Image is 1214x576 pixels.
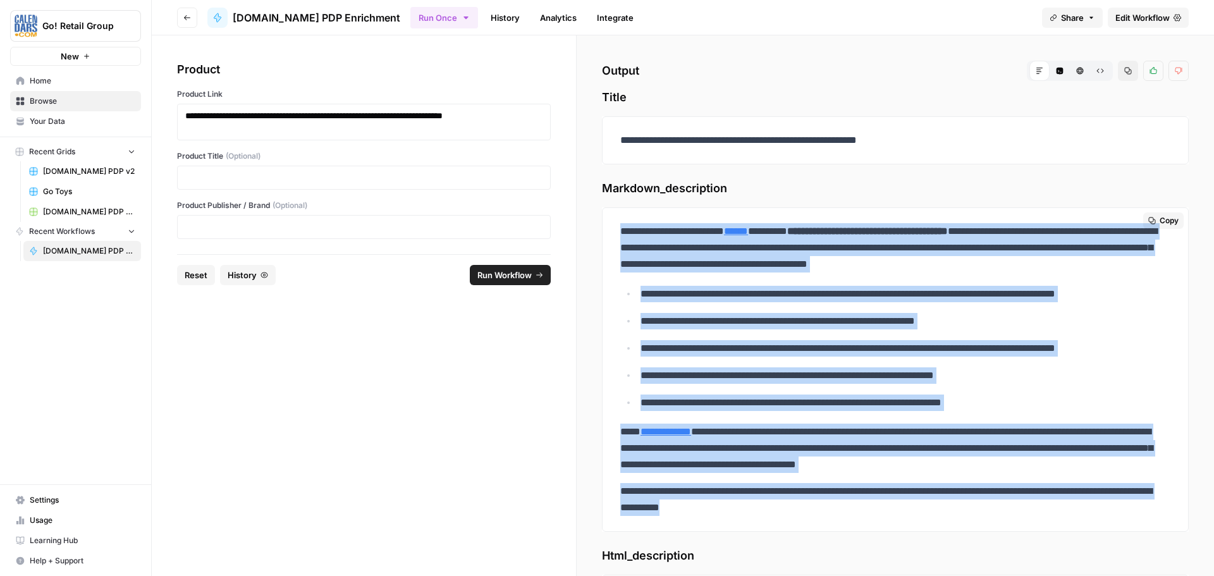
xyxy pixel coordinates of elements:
[477,269,532,281] span: Run Workflow
[1143,212,1184,229] button: Copy
[23,161,141,181] a: [DOMAIN_NAME] PDP v2
[10,510,141,530] a: Usage
[532,8,584,28] a: Analytics
[410,7,478,28] button: Run Once
[273,200,307,211] span: (Optional)
[29,146,75,157] span: Recent Grids
[226,150,261,162] span: (Optional)
[61,50,79,63] span: New
[43,186,135,197] span: Go Toys
[10,47,141,66] button: New
[177,200,551,211] label: Product Publisher / Brand
[23,202,141,222] a: [DOMAIN_NAME] PDP Enrichment Grid
[602,180,1189,197] span: Markdown_description
[483,8,527,28] a: History
[228,269,257,281] span: History
[177,150,551,162] label: Product Title
[1061,11,1084,24] span: Share
[23,181,141,202] a: Go Toys
[233,10,400,25] span: [DOMAIN_NAME] PDP Enrichment
[602,61,1189,81] h2: Output
[30,116,135,127] span: Your Data
[1108,8,1189,28] a: Edit Workflow
[43,166,135,177] span: [DOMAIN_NAME] PDP v2
[10,142,141,161] button: Recent Grids
[177,89,551,100] label: Product Link
[602,547,1189,565] span: Html_description
[185,269,207,281] span: Reset
[23,241,141,261] a: [DOMAIN_NAME] PDP Enrichment
[10,111,141,132] a: Your Data
[1042,8,1103,28] button: Share
[10,91,141,111] a: Browse
[10,551,141,571] button: Help + Support
[177,61,551,78] div: Product
[30,95,135,107] span: Browse
[10,71,141,91] a: Home
[1160,215,1179,226] span: Copy
[30,535,135,546] span: Learning Hub
[177,265,215,285] button: Reset
[589,8,641,28] a: Integrate
[43,245,135,257] span: [DOMAIN_NAME] PDP Enrichment
[207,8,400,28] a: [DOMAIN_NAME] PDP Enrichment
[10,530,141,551] a: Learning Hub
[10,490,141,510] a: Settings
[30,494,135,506] span: Settings
[220,265,276,285] button: History
[30,75,135,87] span: Home
[42,20,119,32] span: Go! Retail Group
[1115,11,1170,24] span: Edit Workflow
[29,226,95,237] span: Recent Workflows
[30,515,135,526] span: Usage
[602,89,1189,106] span: Title
[10,222,141,241] button: Recent Workflows
[15,15,37,37] img: Go! Retail Group Logo
[30,555,135,567] span: Help + Support
[10,10,141,42] button: Workspace: Go! Retail Group
[43,206,135,218] span: [DOMAIN_NAME] PDP Enrichment Grid
[470,265,551,285] button: Run Workflow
